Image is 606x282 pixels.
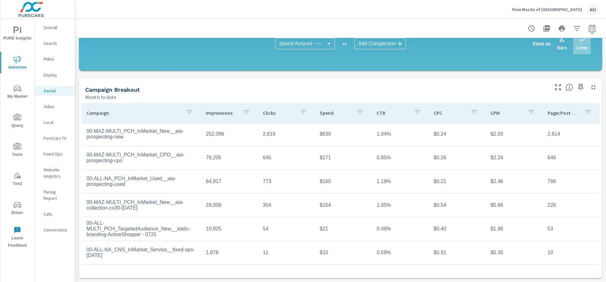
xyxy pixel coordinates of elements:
td: 0.59% [371,245,428,261]
p: Search [44,40,70,46]
td: 00-MAZ-MULTI_PCH_InMarket_CPO__aia-prospecting-cpo [81,147,201,169]
button: Minimize Widget [588,82,598,92]
td: $5.66 [485,197,542,213]
div: Calls [35,209,75,219]
p: Spend [320,110,351,116]
td: $2.50 [485,126,542,142]
td: $0.26 [429,150,485,166]
td: $21 [315,221,371,237]
td: $10 [315,245,371,261]
td: 00-ALL-NA_CNS_InMarket_Service__fixed-ops-[DATE] [81,242,201,263]
p: vs [335,41,354,46]
td: $0.21 [429,174,485,189]
span: Tools [2,143,33,158]
td: $5.35 [485,245,542,261]
div: nav menu [0,19,34,252]
button: "Export Report to PDF" [540,22,553,35]
p: Social [44,88,70,94]
td: $0.91 [429,245,485,261]
span: This is a summary of Social performance results by campaign. Each column can be sorted. [566,83,573,91]
button: Apply Filters [571,22,583,35]
p: PureCars TV [44,135,70,141]
td: 645 [258,150,315,166]
td: 76,205 [201,150,258,166]
td: 226 [543,197,599,213]
p: CTR [377,110,408,116]
td: 0.49% [371,221,428,237]
td: 1,876 [201,245,258,261]
div: Search [35,39,75,48]
span: Tier2 [2,172,33,187]
td: 11 [258,245,315,261]
td: 54 [258,221,315,237]
td: $164 [315,197,371,213]
p: Page/Post Action [548,110,579,116]
span: Leave Feedback [2,226,33,249]
p: Fixed Ops [44,151,70,157]
p: Bars [557,44,567,51]
span: Spend Amount [279,40,312,47]
td: 1.19% [371,174,428,189]
p: Overall [44,24,70,31]
td: $160 [315,174,371,189]
span: Save this to your personalized report [576,82,586,92]
div: Spend Amount [275,38,335,49]
button: Select Date Range [586,22,598,35]
span: Advertise [2,56,33,71]
p: PMAX [44,56,70,62]
td: 2,614 [543,126,599,142]
button: Print Report [555,22,568,35]
div: Add Comparison [354,38,406,49]
td: 2,619 [258,126,315,142]
td: 29,008 [201,197,258,213]
p: CPM [490,110,522,116]
td: 304 [258,197,315,213]
td: $2.46 [485,174,542,189]
p: Local [44,119,70,126]
span: Query [2,114,33,129]
td: 773 [258,174,315,189]
p: Lines [576,44,588,51]
td: $2.24 [485,150,542,166]
button: Make Fullscreen [553,82,563,92]
span: My Market [2,85,33,100]
p: Website Analytics [44,167,70,179]
div: Video [35,102,75,111]
td: 00-MAZ-MULTI_PCH_InMarket_New__aia-prospecting-new [81,123,201,145]
div: Website Analytics [35,165,75,181]
td: $0.40 [429,221,485,237]
p: Month to date [85,93,116,101]
td: 786 [543,174,599,189]
div: Social [35,86,75,95]
p: Campaign [86,110,181,116]
h6: View as [532,40,551,47]
div: Display [35,70,75,80]
td: 00-ALL-NA_PCH_InMarket_Used__aia-prospecting-used [81,171,201,192]
td: 10,925 [201,221,258,237]
td: 10 [543,245,599,261]
td: 252,096 [201,126,258,142]
h5: Campaign Breakout [85,86,140,93]
p: CPC [434,110,465,116]
td: 00-ALL-MULTI_PCH_TargetedAudience_New__static-branding-ActiveShopper - 0725 [81,215,201,242]
td: $0.24 [429,126,485,142]
div: KH [587,4,598,15]
td: $1.96 [485,221,542,237]
td: 1.04% [371,126,428,142]
div: PureCars TV [35,133,75,143]
td: 0.85% [371,150,428,166]
span: Driver [2,201,33,217]
p: Impressions [206,110,237,116]
div: PMAX [35,54,75,64]
td: 1.05% [371,197,428,213]
span: Add Comparison [358,40,396,47]
td: 646 [543,150,599,166]
td: $630 [315,126,371,142]
td: 00-MAZ-MULTI_PCH_InMarket_New__aia-collection-cx30-[DATE] [81,194,201,216]
div: Pacing Report [35,187,75,203]
p: Display [44,72,70,78]
p: Conversions [44,227,70,233]
p: Clicks [263,110,294,116]
p: Pacing Report [44,189,70,201]
p: Flow Mazda of [GEOGRAPHIC_DATA] [512,7,582,12]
